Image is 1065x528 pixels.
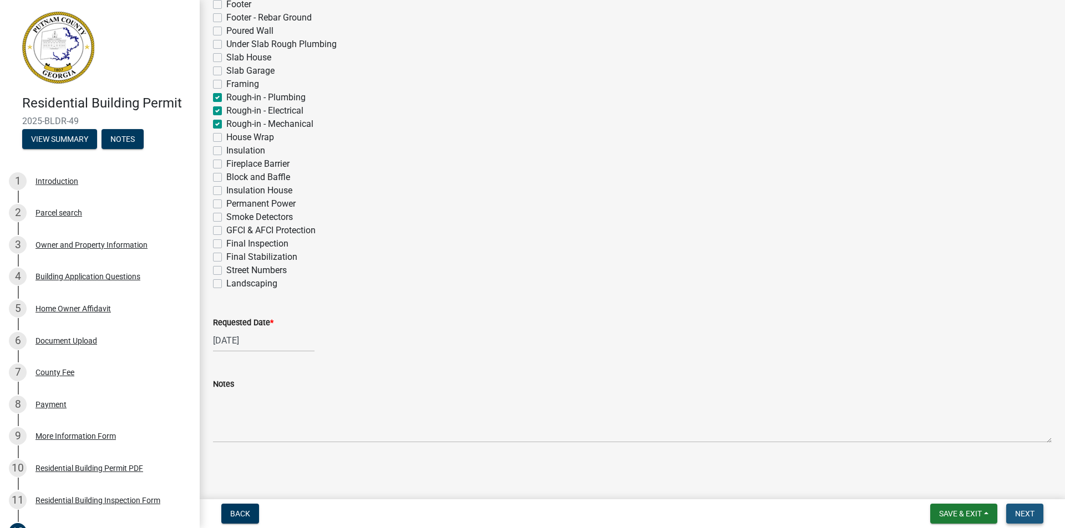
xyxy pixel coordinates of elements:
[9,236,27,254] div: 3
[9,396,27,413] div: 8
[35,368,74,376] div: County Fee
[9,459,27,477] div: 10
[226,237,288,250] label: Final Inspection
[9,300,27,317] div: 5
[226,131,274,144] label: House Wrap
[35,241,148,249] div: Owner and Property Information
[22,116,177,126] span: 2025-BLDR-49
[35,337,97,345] div: Document Upload
[22,12,94,84] img: Putnam County, Georgia
[35,273,140,280] div: Building Application Questions
[22,129,97,149] button: View Summary
[226,264,287,277] label: Street Numbers
[35,432,116,440] div: More Information Form
[35,209,82,217] div: Parcel search
[213,329,315,352] input: mm/dd/yyyy
[226,104,303,117] label: Rough-in - Electrical
[226,117,313,131] label: Rough-in - Mechanical
[226,277,277,290] label: Landscaping
[9,491,27,509] div: 11
[226,211,293,224] label: Smoke Detectors
[9,332,27,350] div: 6
[226,78,259,91] label: Framing
[226,157,290,171] label: Fireplace Barrier
[102,135,144,144] wm-modal-confirm: Notes
[1015,509,1034,518] span: Next
[226,224,316,237] label: GFCI & AFCI Protection
[213,381,234,388] label: Notes
[226,91,306,104] label: Rough-in - Plumbing
[35,401,67,408] div: Payment
[102,129,144,149] button: Notes
[22,95,191,111] h4: Residential Building Permit
[9,172,27,190] div: 1
[226,24,273,38] label: Poured Wall
[35,177,78,185] div: Introduction
[35,464,143,472] div: Residential Building Permit PDF
[1006,504,1043,524] button: Next
[226,51,271,64] label: Slab House
[226,64,275,78] label: Slab Garage
[939,509,982,518] span: Save & Exit
[226,38,337,51] label: Under Slab Rough Plumbing
[221,504,259,524] button: Back
[9,427,27,445] div: 9
[226,197,296,211] label: Permanent Power
[226,11,312,24] label: Footer - Rebar Ground
[230,509,250,518] span: Back
[930,504,997,524] button: Save & Exit
[9,268,27,285] div: 4
[9,363,27,381] div: 7
[9,204,27,222] div: 2
[35,305,111,312] div: Home Owner Affidavit
[35,496,160,504] div: Residential Building Inspection Form
[213,319,273,327] label: Requested Date
[226,184,292,197] label: Insulation House
[22,135,97,144] wm-modal-confirm: Summary
[226,144,265,157] label: Insulation
[226,250,297,264] label: Final Stabilization
[226,171,290,184] label: Block and Baffle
